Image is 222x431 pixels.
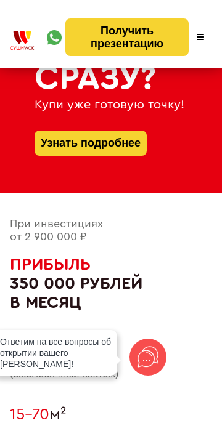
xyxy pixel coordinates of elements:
[41,137,141,150] a: Узнать подробнее
[10,255,212,312] h2: 350 000 рублей в месяц
[10,31,35,50] img: СУШИWOK
[35,131,147,156] button: Узнать подробнее
[10,406,212,424] span: м²
[35,98,187,112] div: Купи уже готовую точку!
[65,18,189,56] button: Получить презентацию
[10,256,91,273] span: Прибыль
[10,217,135,243] span: При инвестициях от 2 900 000 ₽
[47,28,65,47] a: [PHONE_NUMBER]
[10,406,49,422] span: 15-70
